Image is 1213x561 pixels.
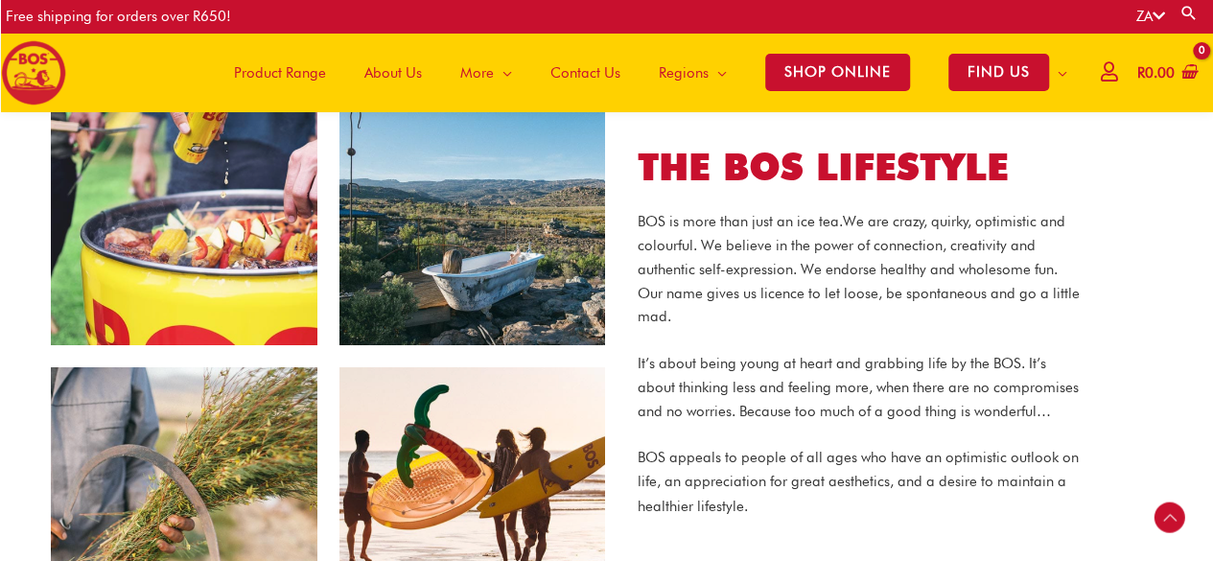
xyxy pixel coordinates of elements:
[531,33,640,112] a: Contact Us
[1133,52,1199,95] a: View Shopping Cart, empty
[948,54,1049,91] span: FIND US
[1137,64,1145,82] span: R
[638,210,1080,329] p: BOS is more than just an ice tea. We are crazy, quirky, optimistic and colourful. We believe in t...
[1,40,66,105] img: BOS logo finals-200px
[765,54,910,91] span: SHOP ONLINE
[441,33,531,112] a: More
[234,44,326,102] span: Product Range
[638,352,1080,423] p: It’s about being young at heart and grabbing life by the BOS. It’s about thinking less and feelin...
[1136,8,1165,25] a: ZA
[364,44,422,102] span: About Us
[1137,64,1175,82] bdi: 0.00
[638,446,1080,517] p: BOS appeals to people of all ages who have an optimistic outlook on life, an appreciation for gre...
[550,44,620,102] span: Contact Us
[345,33,441,112] a: About Us
[640,33,746,112] a: Regions
[460,44,494,102] span: More
[638,143,1080,192] h2: THE BOS LIFESTYLE
[746,33,929,112] a: SHOP ONLINE
[659,44,709,102] span: Regions
[215,33,345,112] a: Product Range
[200,33,1086,112] nav: Site Navigation
[1179,4,1199,22] a: Search button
